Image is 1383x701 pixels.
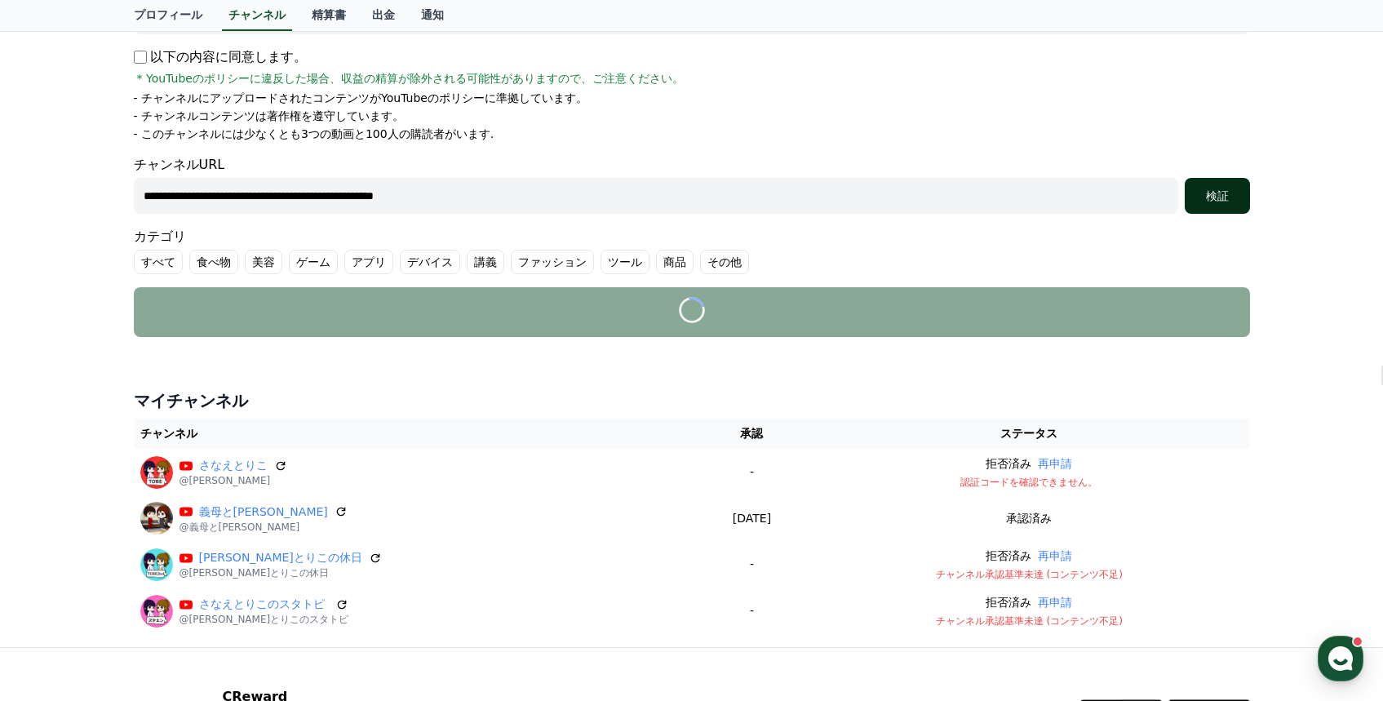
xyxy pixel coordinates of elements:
[702,556,803,573] p: -
[135,543,184,556] span: Messages
[134,108,405,124] p: - チャンネルコンテンツは著作権を遵守しています。
[289,250,338,274] label: ゲーム
[134,47,307,67] p: 以下の内容に同意します。
[1006,510,1052,527] p: 承認済み
[702,510,803,527] p: [DATE]
[1038,548,1072,565] button: 再申請
[180,474,287,487] p: @[PERSON_NAME]
[134,155,1250,214] div: チャンネルURL
[134,419,695,449] th: チャンネル
[815,614,1243,628] p: チャンネル承認基準未達 (コンテンツ不足)
[702,602,803,619] p: -
[134,90,587,106] p: - チャンネルにアップロードされたコンテンツがYouTubeのポリシーに準拠しています。
[242,542,281,555] span: Settings
[137,70,684,87] span: * YouTubeのポリシーに違反した場合、収益の精算が除外される可能性がありますので、ご注意ください。
[180,521,348,534] p: @義母と[PERSON_NAME]
[42,542,70,555] span: Home
[511,250,594,274] label: ファッション
[140,502,173,535] img: 義母と花子
[134,227,1250,274] div: カテゴリ
[815,476,1243,489] p: 認証コードを確認できません。
[199,596,330,613] a: さなえとりこのスタトピ
[199,457,268,474] a: さなえとりこ
[180,613,349,626] p: @[PERSON_NAME]とりこのスタトピ
[140,548,173,581] img: さなえとりこの休日
[211,517,313,558] a: Settings
[1191,188,1243,204] div: 検証
[140,456,173,489] img: さなえとりこ
[695,419,809,449] th: 承認
[809,419,1249,449] th: ステータス
[344,250,393,274] label: アプリ
[656,250,694,274] label: 商品
[467,250,504,274] label: 講義
[134,389,1250,412] h4: マイチャンネル
[986,455,1031,473] p: 拒否済み
[702,464,803,481] p: -
[815,568,1243,581] p: チャンネル承認基準未達 (コンテンツ不足)
[400,250,460,274] label: デバイス
[1038,455,1072,473] button: 再申請
[189,250,238,274] label: 食べ物
[601,250,649,274] label: ツール
[108,517,211,558] a: Messages
[245,250,282,274] label: 美容
[134,250,183,274] label: すべて
[140,595,173,628] img: さなえとりこのスタトピ
[986,594,1031,611] p: 拒否済み
[700,250,749,274] label: その他
[180,566,382,579] p: @[PERSON_NAME]とりこの休日
[986,548,1031,565] p: 拒否済み
[1185,178,1250,214] button: 検証
[1038,594,1072,611] button: 再申請
[5,517,108,558] a: Home
[199,549,362,566] a: [PERSON_NAME]とりこの休日
[199,504,328,521] a: 義母と[PERSON_NAME]
[134,126,494,142] p: - このチャンネルには少なくとも3つの動画と100人の購読者がいます.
